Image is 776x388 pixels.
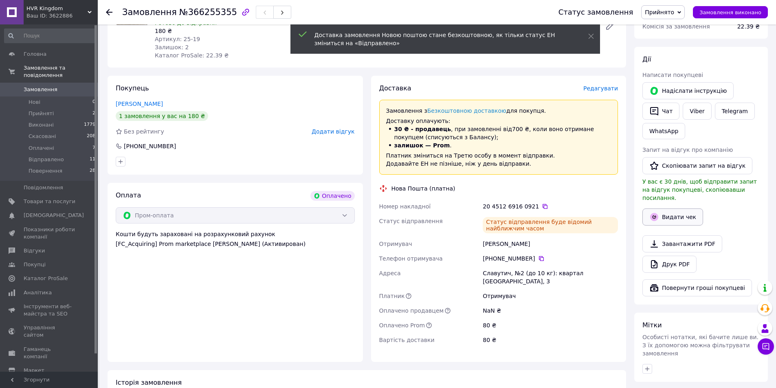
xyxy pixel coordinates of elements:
span: 22.39 ₴ [737,23,760,30]
div: Славутич, №2 (до 10 кг): квартал [GEOGRAPHIC_DATA], 3 [481,266,620,289]
span: Гаманець компанії [24,346,75,360]
span: Каталог ProSale: 22.39 ₴ [155,52,229,59]
span: Замовлення [24,86,57,93]
input: Пошук [4,28,96,43]
span: Додати відгук [312,128,354,135]
a: Завантажити PDF [642,235,722,252]
span: Каталог ProSale [24,275,68,282]
span: Прийнято [645,9,674,15]
span: Отримувач [379,241,412,247]
span: Платник [379,293,405,299]
a: Viber [683,103,711,120]
b: 30 ₴ - продавець [394,126,451,132]
span: Повідомлення [24,184,63,191]
a: Telegram [715,103,755,120]
span: Без рейтингу [124,128,164,135]
button: Надіслати інструкцію [642,82,734,99]
span: Мітки [642,321,662,329]
span: Артикул: 25-19 [155,36,200,42]
div: Доставку оплачують: [379,100,618,175]
span: 0 [92,99,95,106]
span: Товари та послуги [24,198,75,205]
span: [DEMOGRAPHIC_DATA] [24,212,84,219]
span: Особисті нотатки, які бачите лише ви. З їх допомогою можна фільтрувати замовлення [642,334,758,357]
span: Виконані [29,121,54,129]
div: 20 4512 6916 0921 [483,202,618,210]
div: 80 ₴ [481,333,620,347]
a: Безкоштовною доставкою [427,107,506,114]
span: Інструменти веб-майстра та SEO [24,303,75,318]
button: Замовлення виконано [693,6,768,18]
span: Управління сайтом [24,324,75,339]
div: Отримувач [481,289,620,303]
span: 1779 [84,121,95,129]
div: Статус замовлення [558,8,633,16]
p: Платник зміниться на Третю особу в момент відправки. Додавайте ЕН не пізніше, ніж у день відправки. [386,151,611,168]
span: Вартість доставки [379,337,435,343]
span: Показники роботи компанії [24,226,75,241]
a: WhatsApp [642,123,685,139]
span: У вас є 30 днів, щоб відправити запит на відгук покупцеві, скопіювавши посилання. [642,178,757,201]
span: Замовлення [122,7,177,17]
div: Оплачено [310,191,354,201]
span: Відправлено [29,156,64,163]
button: Повернути гроші покупцеві [642,279,752,296]
span: 2 [92,110,95,117]
span: Замовлення виконано [699,9,761,15]
span: Аналітика [24,289,52,296]
span: Комісія за замовлення [642,23,710,30]
span: Готово до відправки [155,20,217,26]
span: Залишок: 2 [155,44,189,50]
div: [PHONE_NUMBER] [483,254,618,263]
span: Маркет [24,367,44,374]
button: Скопіювати запит на відгук [642,157,752,174]
button: Чат [642,103,679,120]
span: Доставка [379,84,411,92]
span: 28 [90,167,95,175]
a: [PERSON_NAME] [116,101,163,107]
span: HVR Kingdom [26,5,88,12]
button: Чат з покупцем [758,338,774,355]
div: [FC_Acquiring] Prom marketplace [PERSON_NAME] (Активирован) [116,240,355,248]
span: 7 [92,145,95,152]
div: 80 ₴ [481,318,620,333]
div: Повернутися назад [106,8,112,16]
span: Головна [24,50,46,58]
span: №366255355 [179,7,237,17]
div: Кошти будуть зараховані на розрахунковий рахунок [116,230,355,248]
span: Покупці [24,261,46,268]
span: Оплачено продавцем [379,307,444,314]
div: [PERSON_NAME] [481,237,620,251]
p: Замовлення з для покупця. [386,107,611,115]
span: Скасовані [29,133,56,140]
span: 11 [90,156,95,163]
span: Редагувати [583,85,618,92]
span: Нові [29,99,40,106]
div: Нова Пошта (платна) [389,184,457,193]
span: Написати покупцеві [642,72,703,78]
div: 180 ₴ [155,27,305,35]
span: Повернення [29,167,62,175]
span: Телефон отримувача [379,255,443,262]
span: Відгуки [24,247,45,254]
span: Запит на відгук про компанію [642,147,733,153]
span: Замовлення та повідомлення [24,64,98,79]
span: Дії [642,55,651,63]
span: Оплачені [29,145,54,152]
div: Доставка замовлення Новою поштою стане безкоштовною, як тільки статус ЕН зміниться на «Відправлено» [314,31,568,47]
a: Друк PDF [642,256,697,273]
span: Номер накладної [379,203,431,210]
span: Покупець [116,84,149,92]
li: , при замовленні від 700 ₴ , коли воно отримане покупцем (списуються з Балансу); [386,125,611,141]
span: Прийняті [29,110,54,117]
a: Редагувати [602,18,618,34]
div: Ваш ID: 3622886 [26,12,98,20]
div: Статус відправлення буде відомий найближчим часом [483,217,618,233]
b: залишок — Prom [394,142,450,149]
div: NaN ₴ [481,303,620,318]
span: 208 [87,133,95,140]
li: . [386,141,611,149]
div: 1 замовлення у вас на 180 ₴ [116,111,208,121]
span: Історія замовлення [116,379,182,386]
span: Оплачено Prom [379,322,425,329]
